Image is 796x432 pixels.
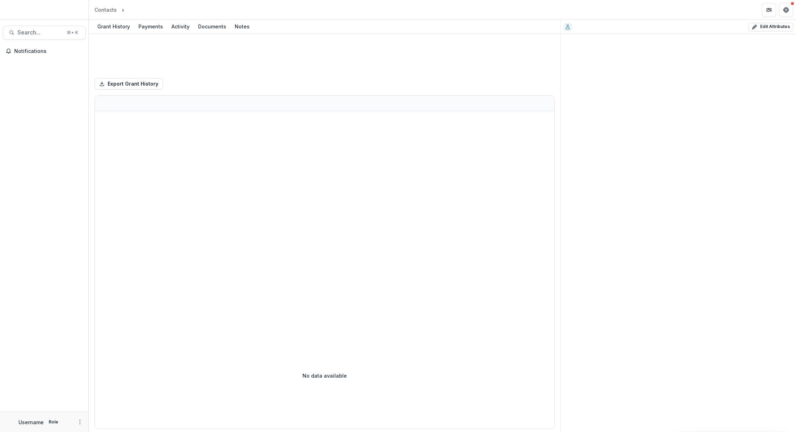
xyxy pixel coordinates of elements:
[94,20,133,34] a: Grant History
[65,29,80,37] div: ⌘ + K
[92,5,156,15] nav: breadcrumb
[136,20,166,34] a: Payments
[195,21,229,32] div: Documents
[302,372,347,379] p: No data available
[3,45,86,57] button: Notifications
[47,419,60,425] p: Role
[94,21,133,32] div: Grant History
[92,5,120,15] a: Contacts
[14,48,83,54] span: Notifications
[3,26,86,40] button: Search...
[748,23,793,31] button: Edit Attributes
[18,418,44,426] p: Username
[76,418,84,426] button: More
[762,3,776,17] button: Partners
[94,78,163,90] button: Export Grant History
[94,6,117,13] div: Contacts
[169,21,192,32] div: Activity
[17,29,62,36] span: Search...
[169,20,192,34] a: Activity
[232,21,252,32] div: Notes
[779,3,793,17] button: Get Help
[232,20,252,34] a: Notes
[195,20,229,34] a: Documents
[136,21,166,32] div: Payments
